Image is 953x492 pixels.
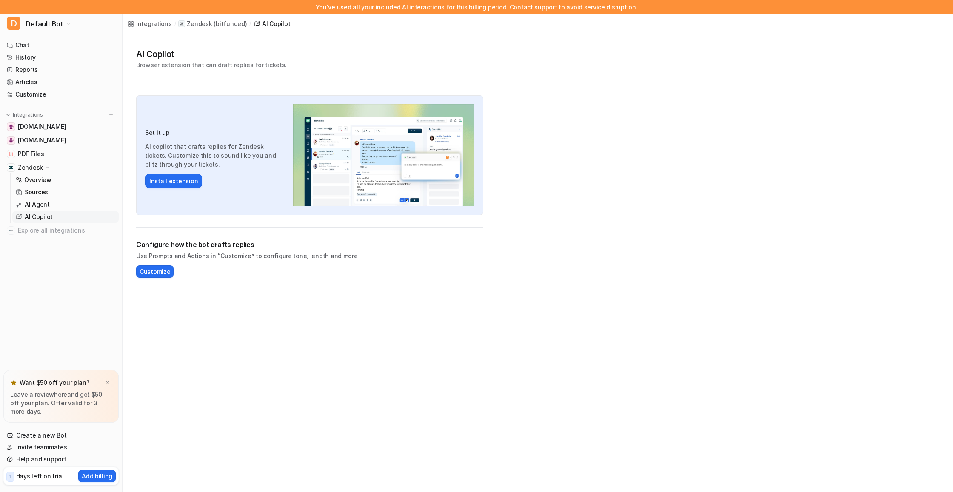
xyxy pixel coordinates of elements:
a: Customize [3,88,119,100]
span: Default Bot [26,18,63,30]
h3: Set it up [145,128,285,137]
p: ( bitfunded ) [214,20,247,28]
button: Customize [136,265,174,278]
a: Reports [3,64,119,76]
p: Leave a review and get $50 off your plan. Offer valid for 3 more days. [10,390,112,416]
img: PDF Files [9,151,14,156]
span: D [7,17,20,30]
p: Sources [25,188,48,196]
a: History [3,51,119,63]
img: menu_add.svg [108,112,114,118]
a: Zendesk(bitfunded) [178,20,247,28]
p: Use Prompts and Actions in “Customize” to configure tone, length and more [136,251,483,260]
p: Zendesk [18,163,43,172]
a: AI Copilot [12,211,119,223]
span: / [174,20,176,28]
a: Sources [12,186,119,198]
a: Invite teammates [3,441,119,453]
a: Help and support [3,453,119,465]
button: Install extension [145,174,202,188]
img: bitfunded.gitbook.io [9,138,14,143]
a: PDF FilesPDF Files [3,148,119,160]
img: star [10,379,17,386]
img: expand menu [5,112,11,118]
a: Integrations [128,19,172,28]
img: explore all integrations [7,226,15,235]
img: Zendesk [9,165,14,170]
a: Create a new Bot [3,429,119,441]
p: Add billing [82,472,112,481]
a: bitfunded.gitbook.io[DOMAIN_NAME] [3,134,119,146]
p: Browser extension that can draft replies for tickets. [136,60,287,69]
p: Want $50 off your plan? [20,378,90,387]
span: Contact support [510,3,557,11]
p: Zendesk [187,20,212,28]
div: AI Copilot [262,19,290,28]
p: Integrations [13,111,43,118]
a: AI Agent [12,199,119,210]
p: Overview [24,176,51,184]
a: Chat [3,39,119,51]
a: here [54,391,67,398]
p: AI copilot that drafts replies for Zendesk tickets. Customize this to sound like you and blitz th... [145,142,285,169]
a: Explore all integrations [3,225,119,236]
span: / [249,20,251,28]
img: Zendesk AI Copilot [293,104,474,206]
p: 1 [9,473,11,481]
span: [DOMAIN_NAME] [18,122,66,131]
a: Articles [3,76,119,88]
span: Explore all integrations [18,224,115,237]
img: www.bitfunded.com [9,124,14,129]
a: Overview [12,174,119,186]
span: PDF Files [18,150,44,158]
div: Integrations [136,19,172,28]
h2: Configure how the bot drafts replies [136,239,483,250]
button: Integrations [3,111,46,119]
a: AI Copilot [254,19,290,28]
p: AI Agent [25,200,50,209]
button: Add billing [78,470,116,482]
p: AI Copilot [25,213,53,221]
a: www.bitfunded.com[DOMAIN_NAME] [3,121,119,133]
span: Customize [140,267,170,276]
img: x [105,380,110,386]
p: days left on trial [16,472,64,481]
h1: AI Copilot [136,48,287,60]
span: [DOMAIN_NAME] [18,136,66,145]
